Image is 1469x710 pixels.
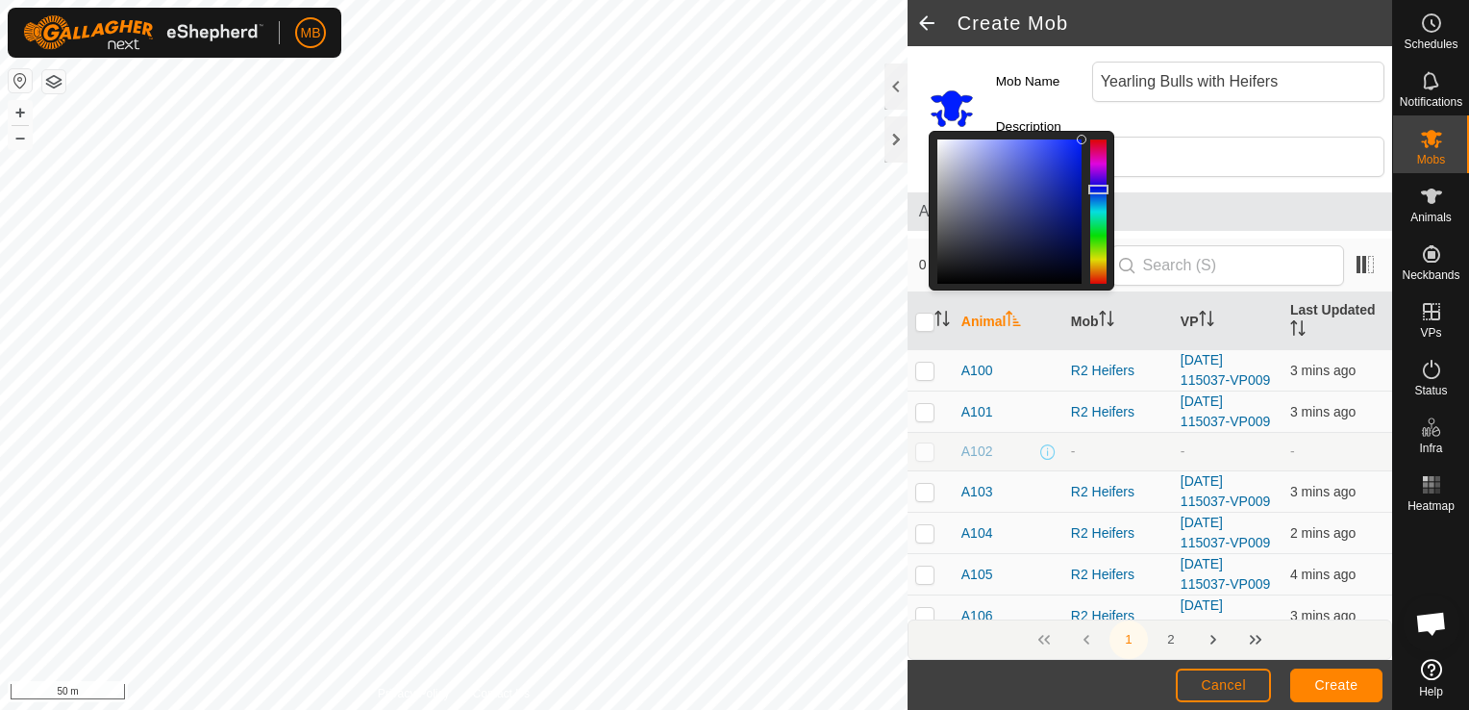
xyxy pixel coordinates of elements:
a: Privacy Policy [378,685,450,702]
span: Status [1414,385,1447,396]
span: A106 [961,606,993,626]
p-sorticon: Activate to sort [1099,314,1114,329]
div: R2 Heifers [1071,361,1165,381]
span: 16 Oct 2025, 12:20 pm [1290,363,1356,378]
label: Mob Name [996,62,1092,102]
p-sorticon: Activate to sort [1290,323,1306,339]
span: MB [301,23,321,43]
label: Description [996,117,1092,137]
span: A105 [961,565,993,585]
span: A103 [961,482,993,502]
span: Animals [1410,212,1452,223]
img: Gallagher Logo [23,15,263,50]
th: Mob [1063,292,1173,350]
div: R2 Heifers [1071,523,1165,544]
span: 16 Oct 2025, 12:21 pm [1290,608,1356,623]
button: 1 [1109,621,1148,659]
button: – [9,126,32,149]
span: Notifications [1400,96,1462,108]
div: R2 Heifers [1071,565,1165,585]
input: Search (S) [1111,245,1344,286]
span: 16 Oct 2025, 12:20 pm [1290,484,1356,499]
a: [DATE] 115037-VP009 [1181,597,1270,633]
span: Cancel [1201,677,1246,693]
span: Create [1315,677,1358,693]
span: 0 selected of 394 [919,255,1111,275]
div: R2 Heifers [1071,606,1165,626]
button: Next Page [1194,621,1232,659]
a: [DATE] 115037-VP009 [1181,473,1270,509]
span: Animals [919,200,1381,223]
div: R2 Heifers [1071,402,1165,422]
button: 2 [1152,621,1190,659]
a: [DATE] 115037-VP009 [1181,515,1270,550]
button: Last Page [1236,621,1275,659]
span: Help [1419,686,1443,697]
button: Reset Map [9,69,32,92]
p-sorticon: Activate to sort [934,314,950,329]
p-sorticon: Activate to sort [1199,314,1214,329]
span: - [1290,444,1295,459]
span: Neckbands [1402,269,1459,281]
p-sorticon: Activate to sort [1006,314,1021,329]
a: Help [1393,651,1469,705]
a: [DATE] 115037-VP009 [1181,393,1270,429]
app-display-virtual-paddock-transition: - [1181,444,1185,459]
span: 16 Oct 2025, 12:21 pm [1290,525,1356,541]
span: Schedules [1404,38,1457,50]
h2: Create Mob [958,12,1392,35]
span: A100 [961,361,993,381]
button: + [9,101,32,124]
span: Mobs [1417,154,1445,165]
span: A101 [961,402,993,422]
a: [DATE] 115037-VP009 [1181,556,1270,592]
span: A104 [961,523,993,544]
a: [DATE] 115037-VP009 [1181,352,1270,388]
span: 16 Oct 2025, 12:19 pm [1290,567,1356,582]
span: A102 [961,442,993,462]
div: - [1071,442,1165,462]
div: Open chat [1403,595,1460,652]
th: Animal [954,292,1063,350]
th: VP [1173,292,1282,350]
span: Infra [1419,443,1442,454]
button: Map Layers [42,70,65,93]
span: VPs [1420,327,1441,339]
span: 16 Oct 2025, 12:20 pm [1290,404,1356,419]
button: Cancel [1176,669,1271,702]
span: Heatmap [1407,500,1455,512]
th: Last Updated [1282,292,1392,350]
a: Contact Us [473,685,530,702]
button: Create [1290,669,1382,702]
div: R2 Heifers [1071,482,1165,502]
